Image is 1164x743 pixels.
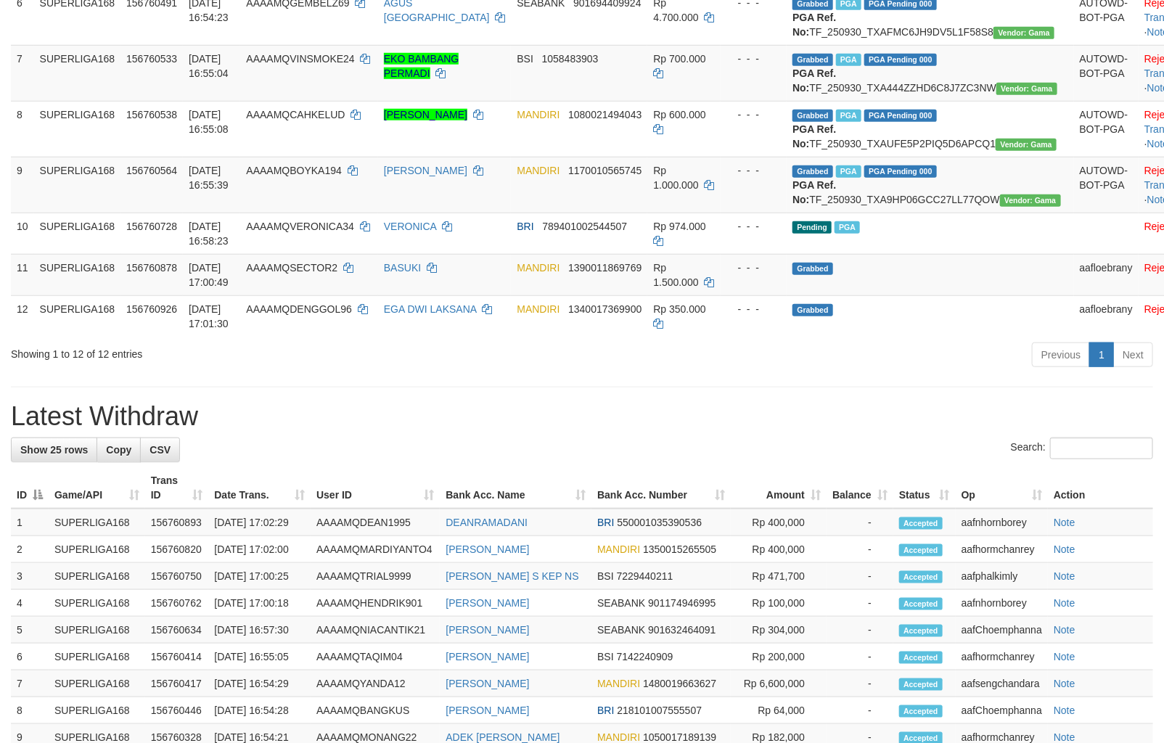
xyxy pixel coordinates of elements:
td: 10 [11,213,34,254]
span: BSI [597,651,614,662]
a: [PERSON_NAME] [446,705,529,716]
a: DEANRAMADANI [446,517,528,528]
span: Accepted [899,625,943,637]
a: Note [1054,678,1075,689]
td: [DATE] 16:54:29 [208,670,311,697]
td: aafnhornborey [956,590,1048,617]
span: AAAAMQVERONICA34 [246,221,354,232]
td: SUPERLIGA168 [34,295,121,337]
span: Copy 218101007555507 to clipboard [617,705,702,716]
td: Rp 400,000 [731,536,827,563]
span: Copy 1340017369900 to clipboard [568,303,642,315]
a: Note [1054,597,1075,609]
th: ID: activate to sort column descending [11,467,49,509]
td: SUPERLIGA168 [34,45,121,101]
span: [DATE] 16:55:08 [189,109,229,135]
td: [DATE] 17:02:00 [208,536,311,563]
td: SUPERLIGA168 [49,697,145,724]
span: BRI [597,517,614,528]
a: [PERSON_NAME] S KEP NS [446,570,578,582]
a: EKO BAMBANG PERMADI [384,53,459,79]
span: Copy [106,444,131,456]
td: 156760417 [145,670,209,697]
td: AAAAMQTAQIM04 [311,644,440,670]
td: 156760414 [145,644,209,670]
td: 156760446 [145,697,209,724]
span: MANDIRI [517,303,560,315]
a: [PERSON_NAME] [384,109,467,120]
input: Search: [1050,438,1153,459]
td: - [827,509,893,536]
b: PGA Ref. No: [792,123,836,149]
td: SUPERLIGA168 [49,509,145,536]
a: CSV [140,438,180,462]
a: Note [1054,517,1075,528]
a: [PERSON_NAME] [446,651,529,662]
span: Accepted [899,705,943,718]
div: - - - [726,302,782,316]
span: [DATE] 16:55:04 [189,53,229,79]
a: [PERSON_NAME] [384,165,467,176]
td: - [827,644,893,670]
span: Accepted [899,571,943,583]
span: Copy 789401002544507 to clipboard [542,221,627,232]
td: SUPERLIGA168 [49,590,145,617]
span: [DATE] 16:55:39 [189,165,229,191]
span: MANDIRI [597,731,640,743]
span: MANDIRI [517,165,560,176]
td: SUPERLIGA168 [34,254,121,295]
span: MANDIRI [517,262,560,274]
td: SUPERLIGA168 [49,644,145,670]
span: Copy 1080021494043 to clipboard [568,109,642,120]
td: AUTOWD-BOT-PGA [1074,45,1139,101]
td: Rp 6,600,000 [731,670,827,697]
th: Trans ID: activate to sort column ascending [145,467,209,509]
td: 7 [11,45,34,101]
a: Note [1054,543,1075,555]
td: aafChoemphanna [956,697,1048,724]
a: EGA DWI LAKSANA [384,303,477,315]
a: Note [1054,731,1075,743]
td: 11 [11,254,34,295]
a: Show 25 rows [11,438,97,462]
td: [DATE] 16:55:05 [208,644,311,670]
h1: Latest Withdraw [11,402,1153,431]
th: Action [1048,467,1153,509]
span: Marked by aafsengchandara [836,54,861,66]
td: 7 [11,670,49,697]
td: 8 [11,697,49,724]
span: BRI [597,705,614,716]
td: [DATE] 17:02:29 [208,509,311,536]
span: Rp 350.000 [653,303,705,315]
td: SUPERLIGA168 [34,157,121,213]
a: Note [1054,705,1075,716]
span: SEABANK [597,624,645,636]
span: Rp 974.000 [653,221,705,232]
a: Previous [1032,342,1090,367]
th: Date Trans.: activate to sort column ascending [208,467,311,509]
span: Vendor URL: https://trx31.1velocity.biz [996,83,1057,95]
span: 156760926 [126,303,177,315]
a: [PERSON_NAME] [446,678,529,689]
span: Marked by aafsengchandara [836,165,861,178]
a: [PERSON_NAME] [446,597,529,609]
span: Accepted [899,544,943,557]
span: 156760538 [126,109,177,120]
td: - [827,536,893,563]
b: PGA Ref. No: [792,179,836,205]
td: AAAAMQMARDIYANTO4 [311,536,440,563]
td: Rp 471,700 [731,563,827,590]
span: Copy 1480019663627 to clipboard [643,678,716,689]
td: - [827,590,893,617]
a: ADEK [PERSON_NAME] [446,731,560,743]
th: Status: activate to sort column ascending [893,467,956,509]
td: 2 [11,536,49,563]
td: aafChoemphanna [956,617,1048,644]
span: PGA Pending [864,110,937,122]
span: 156760728 [126,221,177,232]
td: 1 [11,509,49,536]
td: 156760820 [145,536,209,563]
span: Rp 600.000 [653,109,705,120]
a: Note [1054,651,1075,662]
td: SUPERLIGA168 [49,670,145,697]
